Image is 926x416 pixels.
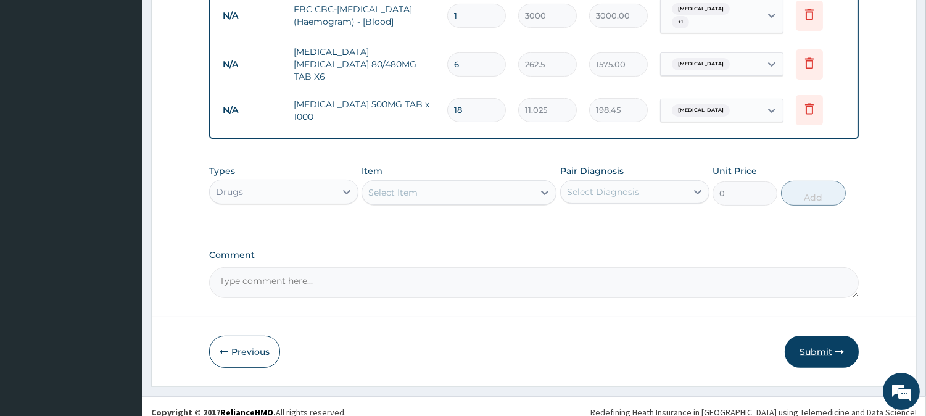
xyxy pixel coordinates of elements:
[672,58,730,70] span: [MEDICAL_DATA]
[217,4,287,27] td: N/A
[362,165,382,177] label: Item
[23,62,50,93] img: d_794563401_company_1708531726252_794563401
[672,104,730,117] span: [MEDICAL_DATA]
[202,6,232,36] div: Minimize live chat window
[217,53,287,76] td: N/A
[209,250,859,260] label: Comment
[6,281,235,325] textarea: Type your message and hit 'Enter'
[72,128,170,252] span: We're online!
[287,92,441,129] td: [MEDICAL_DATA] 500MG TAB x 1000
[287,40,441,89] td: [MEDICAL_DATA] [MEDICAL_DATA] 80/480MG TAB X6
[209,166,235,177] label: Types
[713,165,757,177] label: Unit Price
[217,99,287,122] td: N/A
[560,165,624,177] label: Pair Diagnosis
[567,186,639,198] div: Select Diagnosis
[781,181,846,206] button: Add
[216,186,243,198] div: Drugs
[209,336,280,368] button: Previous
[785,336,859,368] button: Submit
[64,69,207,85] div: Chat with us now
[672,16,689,28] span: + 1
[672,3,730,15] span: [MEDICAL_DATA]
[368,186,418,199] div: Select Item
